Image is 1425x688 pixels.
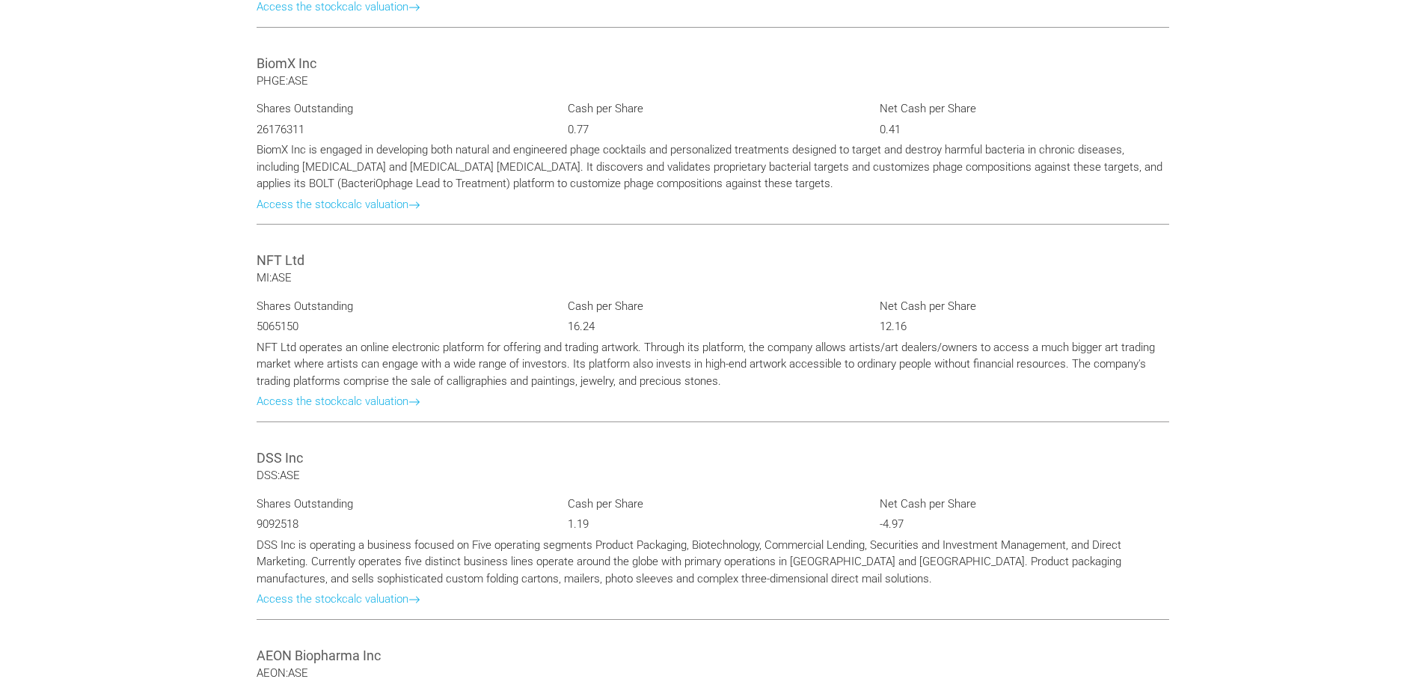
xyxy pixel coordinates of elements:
p: NFT Ltd operates an online electronic platform for offering and trading artwork. Through its plat... [257,339,1169,390]
span: AEON:ASE [257,666,308,680]
a: Access the stockcalc valuation [257,198,420,211]
p: Shares Outstanding [257,100,546,118]
p: 16.24 [568,318,857,335]
span: DSS:ASE [257,469,300,482]
p: Shares Outstanding [257,298,546,315]
p: 1.19 [568,516,857,533]
a: Access the stockcalc valuation [257,592,420,606]
p: 26176311 [257,121,546,138]
h3: BiomX Inc [257,54,1169,73]
h3: AEON Biopharma Inc [257,646,1169,665]
p: Net Cash per Share [880,298,1169,315]
p: Cash per Share [568,100,857,118]
p: BiomX Inc is engaged in developing both natural and engineered phage cocktails and personalized t... [257,141,1169,192]
p: Shares Outstanding [257,496,546,513]
span: MI:ASE [257,271,292,284]
p: -4.97 [880,516,1169,533]
p: 0.77 [568,121,857,138]
h3: NFT Ltd [257,251,1169,270]
a: Access the stockcalc valuation [257,395,420,408]
p: DSS Inc is operating a business focused on Five operating segments Product Packaging, Biotechnolo... [257,537,1169,588]
p: Cash per Share [568,298,857,315]
span: PHGE:ASE [257,74,308,88]
p: 5065150 [257,318,546,335]
p: 9092518 [257,516,546,533]
h3: DSS Inc [257,448,1169,467]
p: 12.16 [880,318,1169,335]
p: Cash per Share [568,496,857,513]
p: Net Cash per Share [880,496,1169,513]
p: Net Cash per Share [880,100,1169,118]
p: 0.41 [880,121,1169,138]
